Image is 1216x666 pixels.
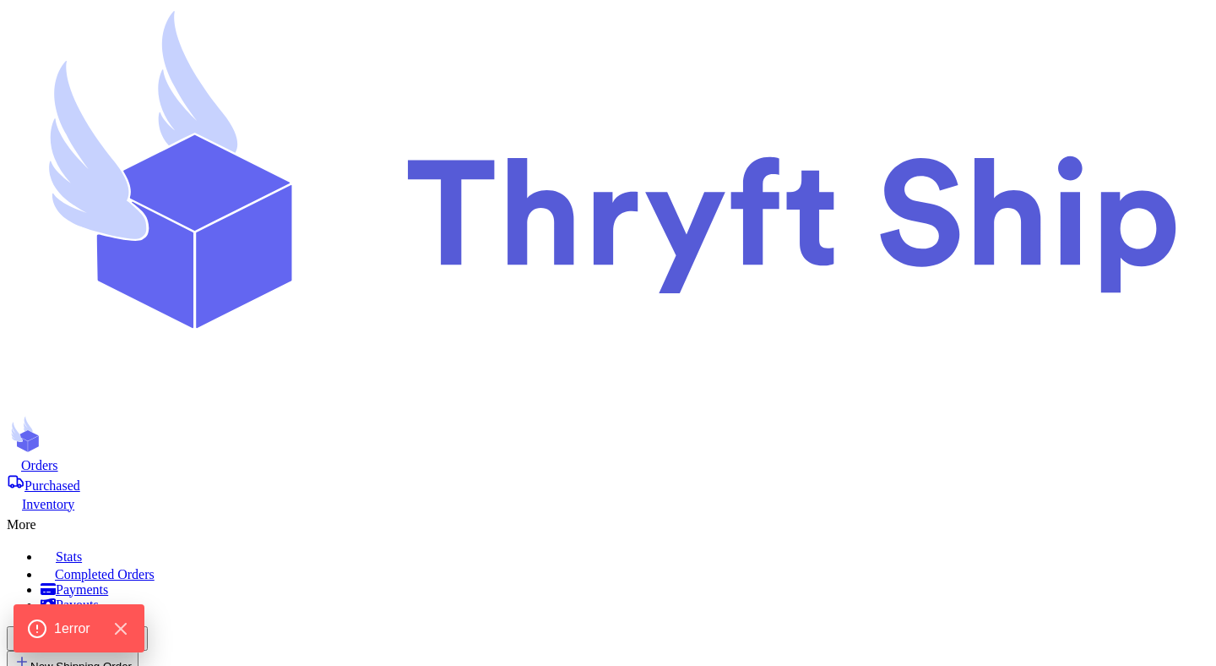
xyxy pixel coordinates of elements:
[41,565,1209,582] a: Completed Orders
[7,512,1209,532] div: More
[7,456,1209,473] a: Orders
[7,626,148,651] button: Copy Customer Link
[41,546,1209,565] a: Stats
[7,494,1209,512] a: Inventory
[41,582,1209,598] a: Payments
[7,473,1209,494] a: Purchased
[41,598,1209,613] a: Payouts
